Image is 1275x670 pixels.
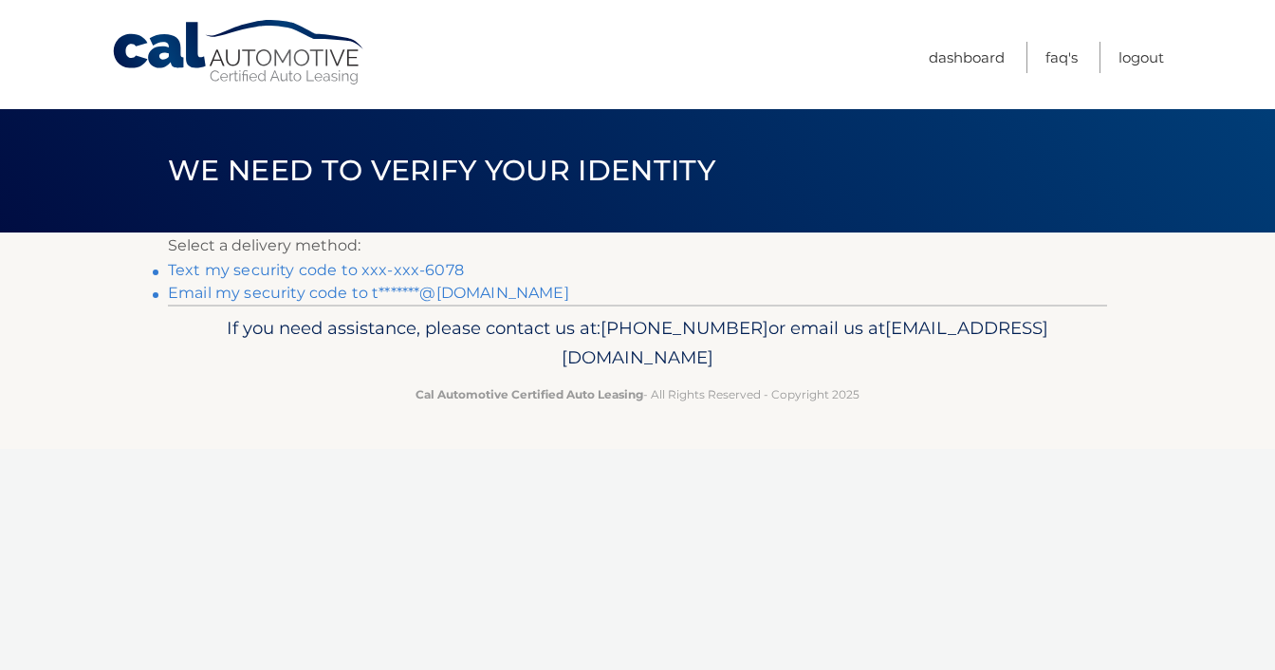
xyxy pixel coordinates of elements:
a: Logout [1118,42,1164,73]
a: Text my security code to xxx-xxx-6078 [168,261,464,279]
p: If you need assistance, please contact us at: or email us at [180,313,1095,374]
span: [PHONE_NUMBER] [601,317,768,339]
p: - All Rights Reserved - Copyright 2025 [180,384,1095,404]
a: Cal Automotive [111,19,367,86]
span: We need to verify your identity [168,153,715,188]
p: Select a delivery method: [168,233,1107,259]
a: Email my security code to t*******@[DOMAIN_NAME] [168,284,569,302]
a: FAQ's [1045,42,1078,73]
strong: Cal Automotive Certified Auto Leasing [416,387,643,401]
a: Dashboard [929,42,1005,73]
